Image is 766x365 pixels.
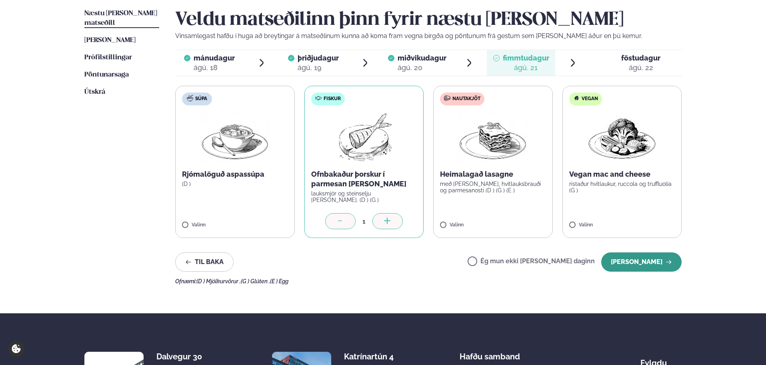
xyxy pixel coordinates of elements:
p: (D ) [182,181,288,187]
div: ágú. 22 [621,63,660,73]
img: Vegan.svg [573,95,580,101]
span: (G ) Glúten , [241,278,270,284]
div: ágú. 18 [194,63,235,73]
div: ágú. 19 [298,63,339,73]
div: ágú. 21 [503,63,549,73]
button: [PERSON_NAME] [601,252,682,272]
button: Til baka [175,252,234,272]
span: (E ) Egg [270,278,288,284]
div: Katrínartún 4 [344,352,408,361]
span: Næstu [PERSON_NAME] matseðill [84,10,157,26]
img: Vegan.png [587,112,657,163]
span: (D ) Mjólkurvörur , [196,278,241,284]
img: beef.svg [444,95,450,101]
p: Heimalagað lasagne [440,169,546,179]
a: Útskrá [84,87,105,97]
div: Ofnæmi: [175,278,682,284]
p: lauksmjör og steinselju [PERSON_NAME]. (D ) (G ) [311,190,417,203]
span: Pöntunarsaga [84,71,129,78]
span: Prófílstillingar [84,54,132,61]
img: soup.svg [187,95,193,101]
span: Vegan [582,96,598,102]
div: 1 [356,217,372,226]
span: Súpa [195,96,207,102]
div: ágú. 20 [398,63,446,73]
span: fimmtudagur [503,54,549,62]
p: Rjómalöguð aspassúpa [182,169,288,179]
span: miðvikudagur [398,54,446,62]
p: með [PERSON_NAME], hvítlauksbrauði og parmesanosti (D ) (G ) (E ) [440,181,546,194]
img: fish.svg [315,95,322,101]
span: Nautakjöt [452,96,480,102]
a: Prófílstillingar [84,53,132,63]
span: Hafðu samband [460,345,520,361]
img: Lasagna.png [458,112,528,163]
a: Næstu [PERSON_NAME] matseðill [84,9,159,28]
p: Vegan mac and cheese [569,169,675,179]
p: Ofnbakaður þorskur í parmesan [PERSON_NAME] [311,169,417,189]
a: Cookie settings [8,341,24,357]
span: Útskrá [84,89,105,95]
span: þriðjudagur [298,54,339,62]
p: ristaður hvítlaukur, ruccola og truffluolía (G ) [569,181,675,194]
span: [PERSON_NAME] [84,37,136,44]
span: mánudagur [194,54,235,62]
span: Fiskur [324,96,341,102]
img: Fish.png [328,112,399,163]
p: Vinsamlegast hafðu í huga að breytingar á matseðlinum kunna að koma fram vegna birgða og pöntunum... [175,31,682,41]
div: Dalvegur 30 [156,352,220,361]
span: föstudagur [621,54,660,62]
a: [PERSON_NAME] [84,36,136,45]
a: Pöntunarsaga [84,70,129,80]
img: Soup.png [200,112,270,163]
h2: Veldu matseðilinn þinn fyrir næstu [PERSON_NAME] [175,9,682,31]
